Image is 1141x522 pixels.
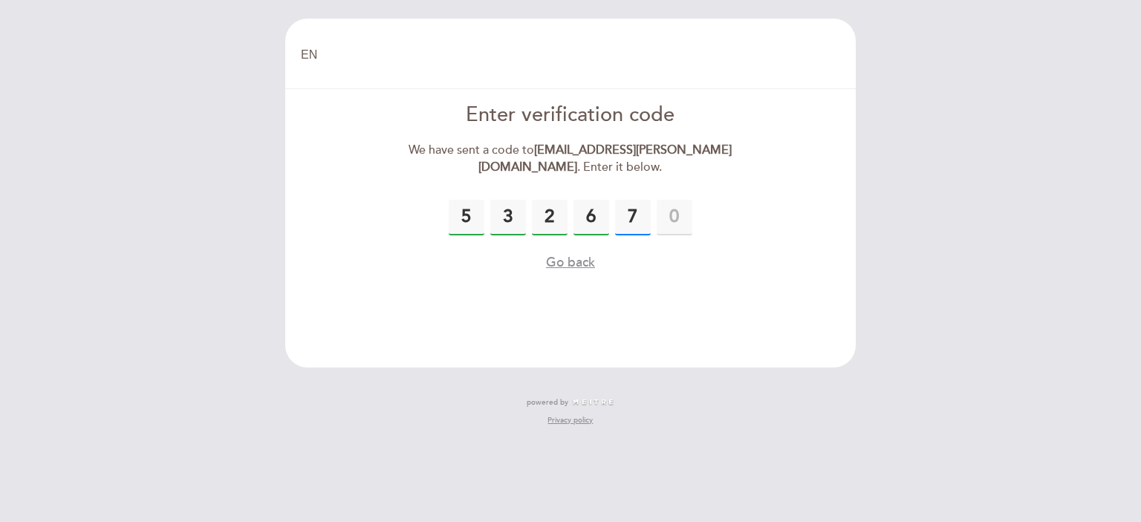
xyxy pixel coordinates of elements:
[573,200,609,235] input: 0
[527,397,568,408] span: powered by
[547,415,593,425] a: Privacy policy
[449,200,484,235] input: 0
[400,142,741,176] div: We have sent a code to . Enter it below.
[615,200,651,235] input: 0
[400,101,741,130] div: Enter verification code
[532,200,568,235] input: 0
[490,200,526,235] input: 0
[527,397,614,408] a: powered by
[546,253,595,272] button: Go back
[478,143,732,174] strong: [EMAIL_ADDRESS][PERSON_NAME][DOMAIN_NAME]
[572,399,614,406] img: MEITRE
[657,200,692,235] input: 0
